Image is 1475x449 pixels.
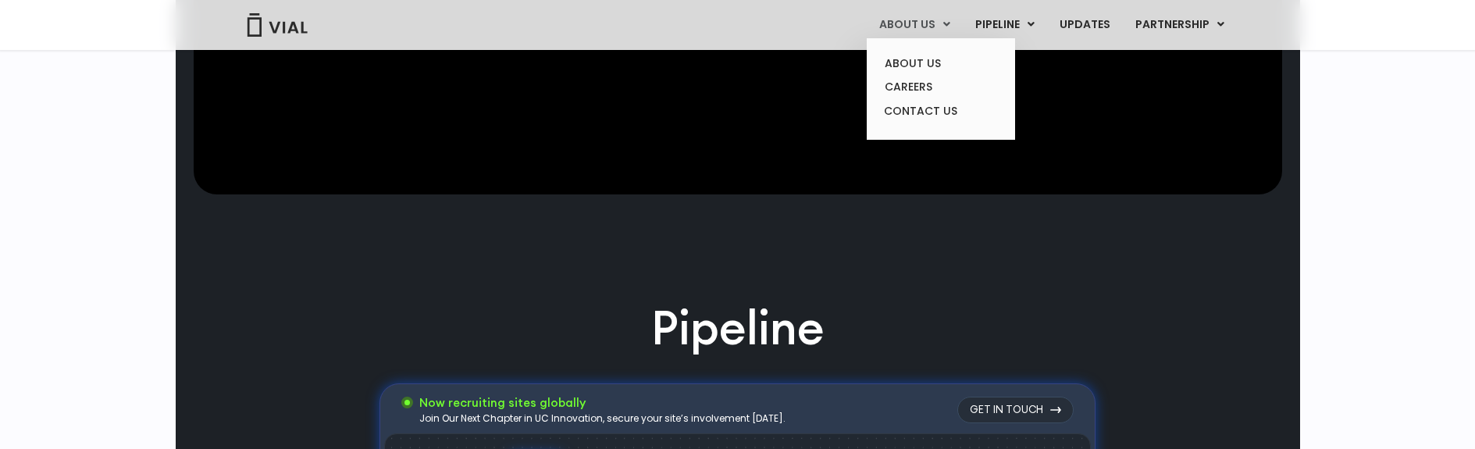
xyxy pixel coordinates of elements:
a: ABOUT US [872,52,1009,76]
a: Get in touch [957,397,1074,423]
a: UPDATES [1047,12,1122,38]
h2: Pipeline [651,296,825,360]
a: PIPELINEMenu Toggle [963,12,1046,38]
a: CAREERS [872,75,1009,99]
h3: Now recruiting sites globally [419,394,786,412]
a: CONTACT US [872,99,1009,124]
a: ABOUT USMenu Toggle [867,12,962,38]
div: Join Our Next Chapter in UC Innovation, secure your site’s involvement [DATE]. [419,412,786,426]
img: Vial Logo [246,13,308,37]
a: PARTNERSHIPMenu Toggle [1123,12,1237,38]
